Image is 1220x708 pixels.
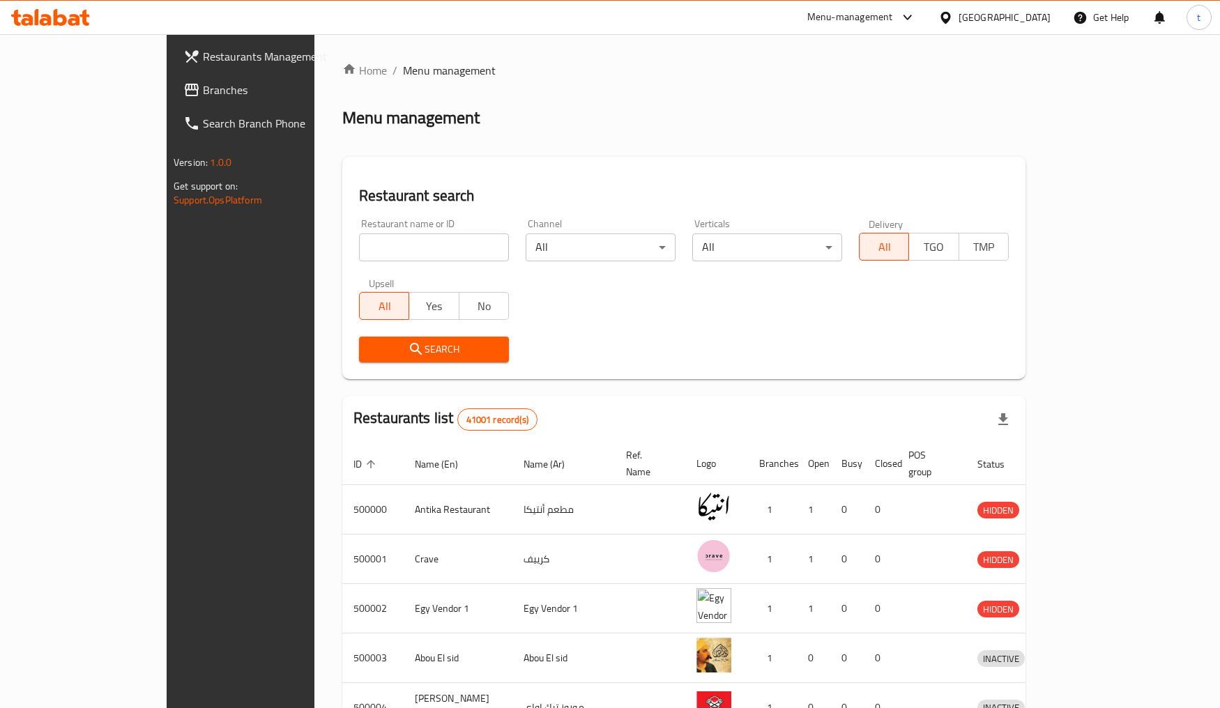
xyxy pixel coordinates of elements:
th: Closed [864,442,897,485]
th: Branches [748,442,797,485]
span: No [465,296,503,316]
span: TMP [965,237,1003,257]
td: 1 [748,584,797,633]
label: Upsell [369,278,395,288]
a: Support.OpsPlatform [174,191,262,209]
td: كرييف [512,534,615,584]
span: All [365,296,404,316]
td: 500003 [342,633,404,683]
td: 500000 [342,485,404,534]
span: All [865,237,903,257]
span: Version: [174,153,208,171]
div: All [526,233,676,261]
span: Name (En) [415,456,476,472]
td: Crave [404,534,512,584]
button: Yes [409,292,459,320]
div: INACTIVE [977,650,1025,667]
td: 0 [830,633,864,683]
td: 0 [864,584,897,633]
td: 0 [864,485,897,534]
span: 1.0.0 [210,153,231,171]
th: Open [797,442,830,485]
div: Menu-management [807,9,893,26]
td: Antika Restaurant [404,485,512,534]
a: Search Branch Phone [172,107,370,140]
td: 1 [797,485,830,534]
span: Search [370,341,498,358]
div: All [692,233,842,261]
h2: Menu management [342,107,480,129]
span: POS group [908,447,950,480]
td: Egy Vendor 1 [512,584,615,633]
td: 1 [748,633,797,683]
th: Logo [685,442,748,485]
a: Restaurants Management [172,40,370,73]
img: Crave [696,539,731,574]
div: HIDDEN [977,601,1019,617]
td: 1 [797,534,830,584]
div: HIDDEN [977,502,1019,518]
td: 0 [830,485,864,534]
td: 0 [830,584,864,633]
span: Name (Ar) [524,456,583,472]
td: 0 [864,633,897,683]
div: Export file [986,403,1020,436]
td: 0 [864,534,897,584]
button: TMP [959,233,1009,261]
span: TGO [915,237,953,257]
div: [GEOGRAPHIC_DATA] [959,10,1051,25]
button: All [859,233,909,261]
span: 41001 record(s) [458,413,537,426]
span: Ref. Name [626,447,669,480]
span: HIDDEN [977,552,1019,568]
h2: Restaurants list [353,408,537,431]
li: / [392,62,397,79]
img: Egy Vendor 1 [696,588,731,623]
span: Branches [203,82,359,98]
span: HIDDEN [977,502,1019,518]
button: TGO [908,233,959,261]
td: Abou El sid [404,633,512,683]
th: Busy [830,442,864,485]
td: 1 [748,485,797,534]
button: All [359,292,409,320]
td: 500002 [342,584,404,633]
span: HIDDEN [977,601,1019,617]
span: Menu management [403,62,496,79]
td: 1 [748,534,797,584]
td: Egy Vendor 1 [404,584,512,633]
button: No [459,292,509,320]
span: Search Branch Phone [203,115,359,132]
nav: breadcrumb [342,62,1025,79]
a: Branches [172,73,370,107]
h2: Restaurant search [359,185,1009,206]
td: 1 [797,584,830,633]
button: Search [359,337,509,362]
div: HIDDEN [977,551,1019,568]
span: Yes [415,296,453,316]
span: Status [977,456,1023,472]
span: INACTIVE [977,651,1025,667]
td: مطعم أنتيكا [512,485,615,534]
img: Abou El sid [696,638,731,672]
img: Antika Restaurant [696,489,731,524]
td: Abou El sid [512,633,615,683]
span: Get support on: [174,177,238,195]
span: t [1197,10,1200,25]
span: ID [353,456,380,472]
td: 0 [797,633,830,683]
span: Restaurants Management [203,48,359,65]
input: Search for restaurant name or ID.. [359,233,509,261]
div: Total records count [457,408,537,431]
td: 0 [830,534,864,584]
td: 500001 [342,534,404,584]
label: Delivery [869,219,903,229]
